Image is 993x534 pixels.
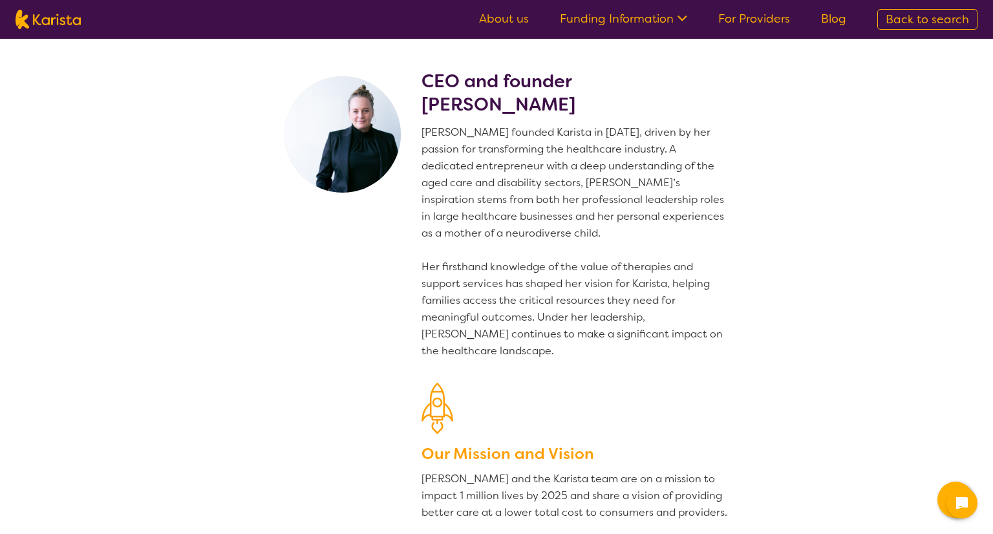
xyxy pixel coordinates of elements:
a: About us [479,11,529,27]
span: Back to search [886,12,969,27]
h2: CEO and founder [PERSON_NAME] [422,70,729,116]
a: For Providers [718,11,790,27]
p: [PERSON_NAME] founded Karista in [DATE], driven by her passion for transforming the healthcare in... [422,124,729,359]
a: Back to search [877,9,977,30]
img: Our Mission [422,383,453,434]
p: [PERSON_NAME] and the Karista team are on a mission to impact 1 million lives by 2025 and share a... [422,471,729,521]
a: Funding Information [560,11,687,27]
img: Karista logo [16,10,81,29]
a: Blog [821,11,846,27]
h3: Our Mission and Vision [422,442,729,465]
button: Channel Menu [937,482,974,518]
